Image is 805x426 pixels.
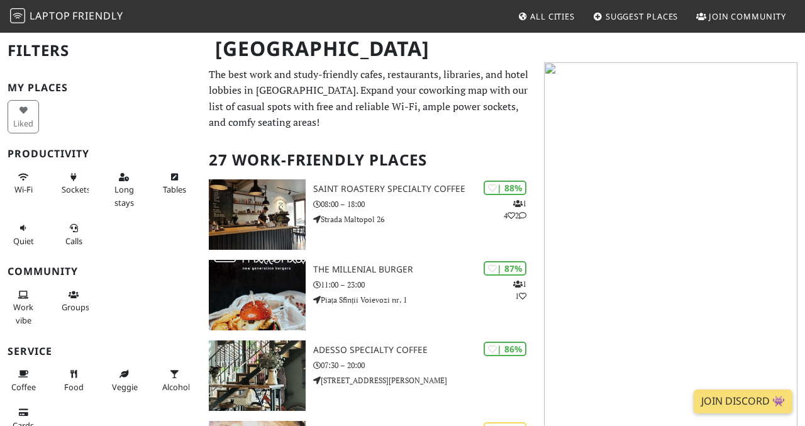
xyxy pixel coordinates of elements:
div: | 87% [484,261,526,276]
span: Work-friendly tables [163,184,186,195]
p: 1 4 2 [504,198,526,221]
a: Saint Roastery Specialty Coffee | 88% 142 Saint Roastery Specialty Coffee 08:00 – 18:00 Strada Ma... [201,179,536,250]
h3: The Millenial Burger [313,264,537,275]
h3: Saint Roastery Specialty Coffee [313,184,537,194]
span: People working [13,301,33,325]
span: Join Community [709,11,786,22]
button: Coffee [8,364,39,397]
span: Stable Wi-Fi [14,184,33,195]
h3: Service [8,345,194,357]
h1: [GEOGRAPHIC_DATA] [205,31,534,66]
p: [STREET_ADDRESS][PERSON_NAME] [313,374,537,386]
button: Alcohol [158,364,190,397]
span: Alcohol [162,381,190,393]
button: Long stays [108,167,140,213]
p: Piața Sfinții Voievozi nr. 1 [313,294,537,306]
span: Video/audio calls [65,235,82,247]
a: Suggest Places [588,5,684,28]
span: Friendly [72,9,123,23]
span: Group tables [62,301,89,313]
img: ADESSO Specialty Coffee [209,340,306,411]
span: Suggest Places [606,11,679,22]
span: Power sockets [62,184,91,195]
h3: Productivity [8,148,194,160]
div: | 88% [484,181,526,195]
button: Sockets [58,167,89,200]
a: ADESSO Specialty Coffee | 86% ADESSO Specialty Coffee 07:30 – 20:00 [STREET_ADDRESS][PERSON_NAME] [201,340,536,411]
a: The Millenial Burger | 87% 11 The Millenial Burger 11:00 – 23:00 Piața Sfinții Voievozi nr. 1 [201,260,536,330]
button: Veggie [108,364,140,397]
button: Groups [58,284,89,318]
img: The Millenial Burger [209,260,306,330]
span: Food [64,381,84,393]
a: LaptopFriendly LaptopFriendly [10,6,123,28]
a: Join Discord 👾 [694,390,792,413]
p: 07:30 – 20:00 [313,359,537,371]
span: Laptop [30,9,70,23]
span: All Cities [530,11,575,22]
h3: Community [8,266,194,277]
h3: ADESSO Specialty Coffee [313,345,537,356]
h2: 27 Work-Friendly Places [209,141,529,179]
p: 1 1 [513,278,526,302]
button: Quiet [8,218,39,251]
p: The best work and study-friendly cafes, restaurants, libraries, and hotel lobbies in [GEOGRAPHIC_... [209,67,529,131]
img: LaptopFriendly [10,8,25,23]
h2: Filters [8,31,194,70]
h3: My Places [8,82,194,94]
button: Calls [58,218,89,251]
div: | 86% [484,342,526,356]
span: Veggie [112,381,138,393]
img: Saint Roastery Specialty Coffee [209,179,306,250]
span: Long stays [114,184,134,208]
p: Strada Maltopol 26 [313,213,537,225]
span: Quiet [13,235,34,247]
span: Coffee [11,381,36,393]
button: Tables [158,167,190,200]
button: Wi-Fi [8,167,39,200]
a: All Cities [513,5,580,28]
a: Join Community [691,5,791,28]
p: 08:00 – 18:00 [313,198,537,210]
p: 11:00 – 23:00 [313,279,537,291]
button: Work vibe [8,284,39,330]
button: Food [58,364,89,397]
